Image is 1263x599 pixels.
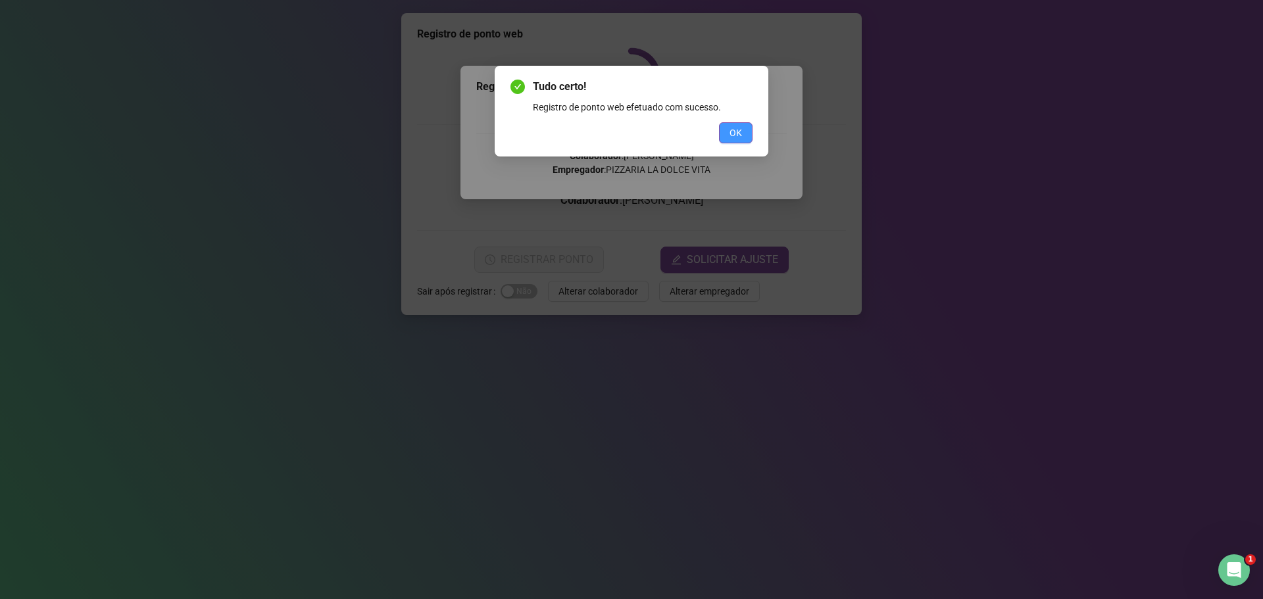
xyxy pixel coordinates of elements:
[510,80,525,94] span: check-circle
[533,100,753,114] div: Registro de ponto web efetuado com sucesso.
[719,122,753,143] button: OK
[730,126,742,140] span: OK
[1218,554,1250,586] iframe: Intercom live chat
[1245,554,1256,565] span: 1
[533,79,753,95] span: Tudo certo!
